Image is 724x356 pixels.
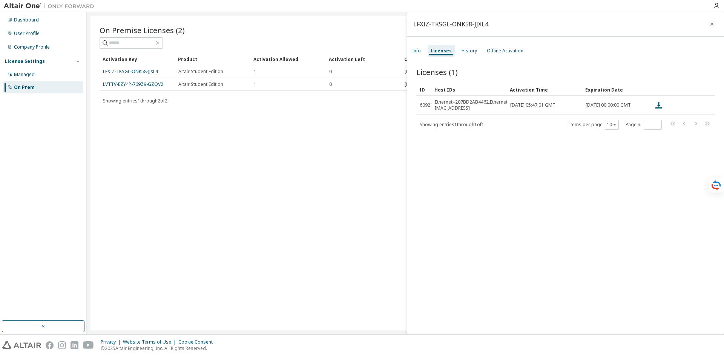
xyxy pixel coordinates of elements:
button: 10 [607,122,617,128]
img: youtube.svg [83,341,94,349]
span: Licenses (1) [416,67,458,77]
span: 0 [329,69,332,75]
img: facebook.svg [46,341,54,349]
div: Product [178,53,247,65]
img: linkedin.svg [71,341,78,349]
div: Ethernet=207BD2AB4462,Ethernet=B42E99F3CDA4 [435,99,510,111]
div: Info [412,48,421,54]
a: LFXIZ-TKSGL-ONK58-JJXL4 [103,68,158,75]
a: LVTTV-EZY4P-769Z9-GZQV2 [103,81,163,87]
div: Website Terms of Use [123,339,178,345]
div: Privacy [101,339,123,345]
span: Altair Student Edition [178,81,223,87]
div: Company Profile [14,44,50,50]
img: instagram.svg [58,341,66,349]
div: License Settings [5,58,45,64]
div: ID [419,84,428,96]
div: Activation Allowed [253,53,323,65]
span: Altair Student Edition [178,69,223,75]
span: 0 [329,81,332,87]
p: © 2025 Altair Engineering, Inc. All Rights Reserved. [101,345,217,351]
div: LFXIZ-TKSGL-ONK58-JJXL4 [413,21,488,27]
span: [DATE] 00:00:00 GMT [586,102,631,108]
div: Cookie Consent [178,339,217,345]
div: Host IDs [434,84,504,96]
div: User Profile [14,31,40,37]
span: 1 [254,81,256,87]
div: Activation Key [103,53,172,65]
span: Page n. [626,120,662,130]
span: 60927 [420,102,433,108]
div: Managed [14,72,35,78]
div: Offline Activation [487,48,523,54]
span: Items per page [569,120,619,130]
div: On Prem [14,84,35,90]
div: Dashboard [14,17,39,23]
div: History [462,48,477,54]
span: On Premise Licenses (2) [100,25,185,35]
div: Creation Date [404,53,678,65]
span: [DATE] 04:11:31 [405,69,438,75]
span: Showing entries 1 through 2 of 2 [103,98,167,104]
div: Expiration Date [585,84,648,96]
img: Altair One [4,2,98,10]
div: Activation Time [510,84,579,96]
img: altair_logo.svg [2,341,41,349]
span: [DATE] 05:47:01 GMT [510,102,555,108]
div: Licenses [431,48,452,54]
span: [DATE] 07:26:32 [405,81,438,87]
span: 1 [254,69,256,75]
span: Showing entries 1 through 1 of 1 [420,121,484,128]
div: Activation Left [329,53,398,65]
